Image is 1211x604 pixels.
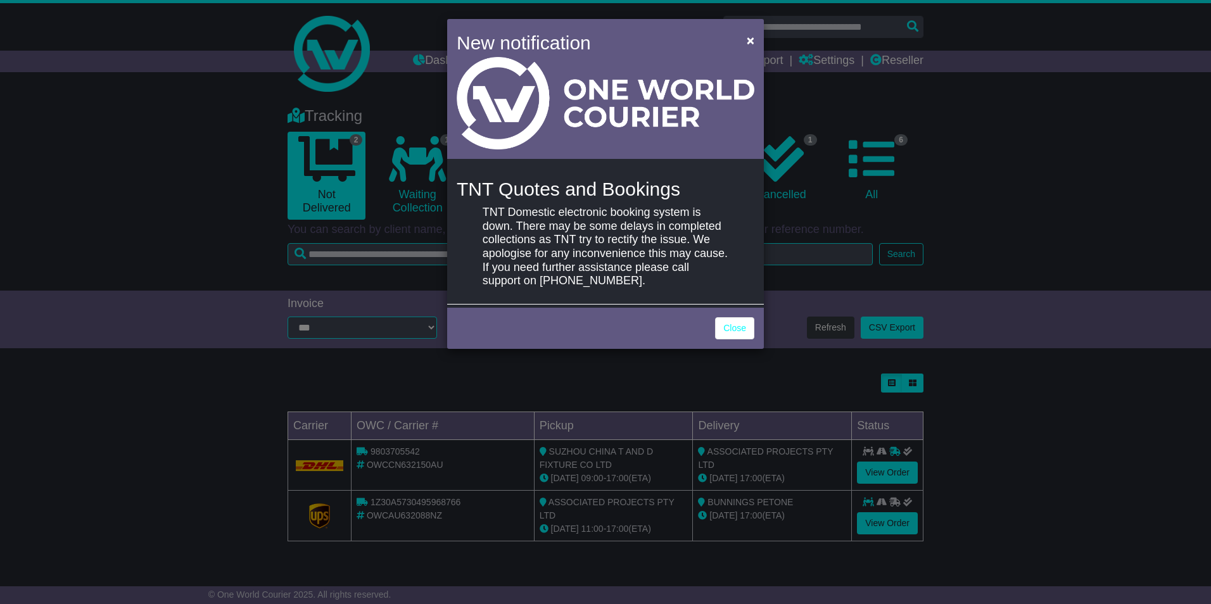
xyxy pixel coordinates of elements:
span: × [747,33,754,47]
button: Close [740,27,761,53]
h4: TNT Quotes and Bookings [457,179,754,199]
img: Light [457,57,754,149]
a: Close [715,317,754,339]
h4: New notification [457,28,728,57]
p: TNT Domestic electronic booking system is down. There may be some delays in completed collections... [483,206,728,288]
